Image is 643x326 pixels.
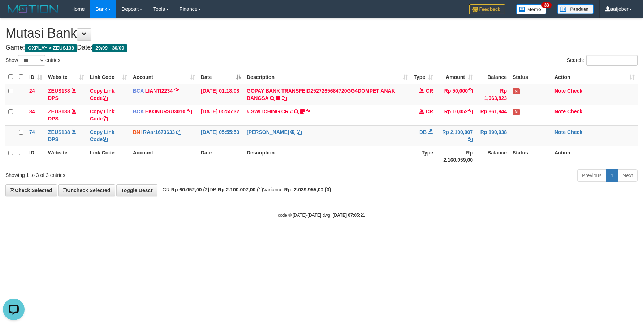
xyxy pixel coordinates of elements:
a: Copy GOPAY BANK TRANSFEID2527265684720GG4DOMPET ANAK BANGSA to clipboard [282,95,287,101]
td: [DATE] 05:55:32 [198,105,244,125]
td: Rp 10,052 [436,105,476,125]
a: Check [567,88,582,94]
strong: Rp -2.039.955,00 (3) [284,187,331,192]
span: 24 [29,88,35,94]
a: 1 [606,169,618,182]
td: Rp 1,063,823 [476,84,510,105]
input: Search: [586,55,638,66]
span: 29/09 - 30/09 [92,44,127,52]
a: Next [618,169,638,182]
td: DPS [45,105,87,125]
a: RAar1673633 [143,129,175,135]
th: Type [411,146,436,166]
a: ZEUS138 [48,129,70,135]
span: Has Note [513,109,520,115]
a: Note [554,109,566,114]
th: Link Code: activate to sort column ascending [87,70,130,84]
div: Showing 1 to 3 of 3 entries [5,169,263,179]
th: Amount: activate to sort column ascending [436,70,476,84]
th: Status [510,146,552,166]
a: Previous [577,169,606,182]
a: Copy EKONURSU3010 to clipboard [187,109,192,114]
th: Website [45,146,87,166]
a: Note [554,88,566,94]
a: Copy Link Code [90,109,115,122]
th: Description [244,146,411,166]
a: Copy Link Code [90,88,115,101]
td: Rp 50,000 [436,84,476,105]
small: code © [DATE]-[DATE] dwg | [278,213,365,218]
th: Link Code [87,146,130,166]
a: Check Selected [5,184,57,196]
span: 34 [29,109,35,114]
th: ID [26,146,45,166]
th: ID: activate to sort column ascending [26,70,45,84]
a: LIANTI2234 [145,88,173,94]
span: BNI [133,129,142,135]
span: 74 [29,129,35,135]
td: [DATE] 05:55:53 [198,125,244,146]
th: Balance [476,70,510,84]
img: MOTION_logo.png [5,4,60,14]
td: DPS [45,125,87,146]
a: Copy ROBI PERMADI to clipboard [297,129,302,135]
strong: [DATE] 07:05:21 [333,213,365,218]
th: Date: activate to sort column descending [198,70,244,84]
td: Rp 2,100,007 [436,125,476,146]
span: OXPLAY > ZEUS138 [25,44,77,52]
th: Account: activate to sort column ascending [130,70,198,84]
label: Show entries [5,55,60,66]
label: Search: [567,55,638,66]
th: Action [552,146,638,166]
th: Action: activate to sort column ascending [552,70,638,84]
th: Description: activate to sort column ascending [244,70,411,84]
h4: Game: Date: [5,44,638,51]
a: Check [567,129,582,135]
img: Feedback.jpg [469,4,505,14]
a: Uncheck Selected [58,184,115,196]
td: DPS [45,84,87,105]
strong: Rp 2.100.007,00 (1) [218,187,263,192]
a: Copy Rp 2,100,007 to clipboard [468,136,473,142]
button: Open LiveChat chat widget [3,3,25,25]
td: Rp 861,944 [476,105,510,125]
a: [PERSON_NAME] [247,129,289,135]
th: Website: activate to sort column ascending [45,70,87,84]
span: BCA [133,88,144,94]
a: EKONURSU3010 [145,109,185,114]
span: 33 [541,2,551,8]
img: Button%20Memo.svg [516,4,547,14]
a: Toggle Descr [116,184,157,196]
img: panduan.png [557,4,594,14]
span: BCA [133,109,144,114]
a: Note [554,129,566,135]
a: ZEUS138 [48,109,70,114]
th: Rp 2.160.059,00 [436,146,476,166]
a: Copy RAar1673633 to clipboard [176,129,181,135]
th: Date [198,146,244,166]
span: CR: DB: Variance: [159,187,331,192]
td: Rp 190,938 [476,125,510,146]
a: Copy # SWITCHING CR # to clipboard [306,109,311,114]
span: CR [426,88,433,94]
a: Copy Rp 10,052 to clipboard [468,109,473,114]
a: ZEUS138 [48,88,70,94]
th: Account [130,146,198,166]
h1: Mutasi Bank [5,26,638,41]
a: # SWITCHING CR # [247,109,293,114]
th: Balance [476,146,510,166]
th: Status [510,70,552,84]
a: Copy Rp 50,000 to clipboard [468,88,473,94]
a: GOPAY BANK TRANSFEID2527265684720GG4DOMPET ANAK BANGSA [247,88,395,101]
a: Check [567,109,582,114]
th: Type: activate to sort column ascending [411,70,436,84]
td: [DATE] 01:18:08 [198,84,244,105]
strong: Rp 60.052,00 (2) [171,187,210,192]
a: Copy LIANTI2234 to clipboard [174,88,179,94]
span: Has Note [513,88,520,94]
span: CR [426,109,433,114]
select: Showentries [18,55,45,66]
a: Copy Link Code [90,129,115,142]
span: DB [419,129,427,135]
